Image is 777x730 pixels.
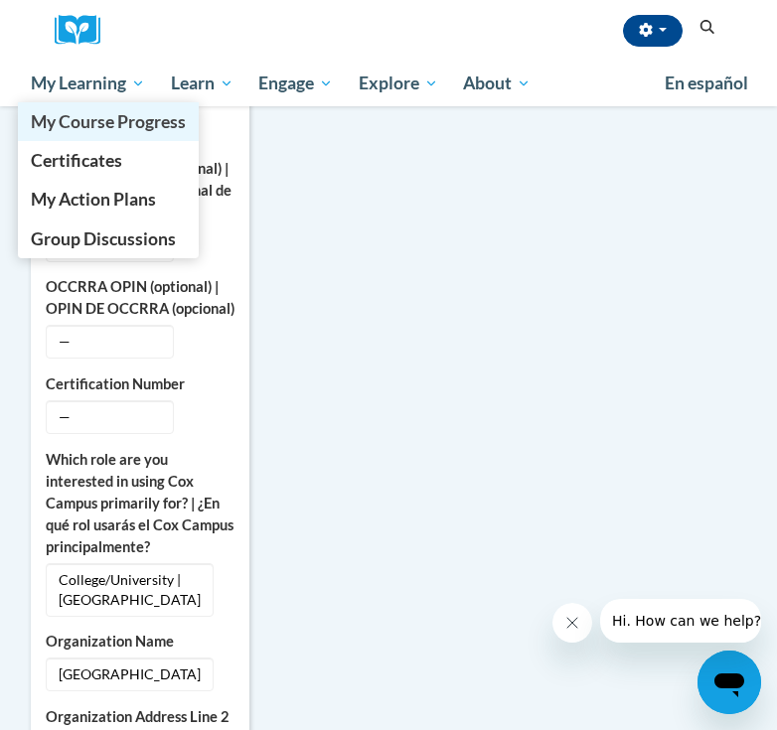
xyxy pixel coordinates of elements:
iframe: Button to launch messaging window [698,651,761,714]
a: Engage [245,61,346,106]
span: Engage [258,72,333,95]
a: Group Discussions [18,219,199,258]
button: Account Settings [623,15,683,47]
span: My Learning [31,72,145,95]
span: My Course Progress [31,111,186,132]
span: Explore [359,72,438,95]
div: Main menu [16,61,761,106]
label: Certification Number [46,373,234,395]
span: En español [665,73,748,93]
span: Certificates [31,150,122,171]
span: College/University | [GEOGRAPHIC_DATA] [46,563,214,617]
a: About [451,61,544,106]
a: Certificates [18,141,199,180]
a: My Action Plans [18,180,199,219]
iframe: Message from company [600,599,761,643]
button: Search [693,16,722,40]
label: OCCRRA OPIN (optional) | OPIN DE OCCRRA (opcional) [46,276,234,320]
label: Organization Name [46,631,234,653]
span: [GEOGRAPHIC_DATA] [46,657,214,691]
span: — [46,325,174,359]
label: Which role are you interested in using Cox Campus primarily for? | ¿En qué rol usarás el Cox Camp... [46,449,234,558]
span: Learn [171,72,233,95]
a: Explore [346,61,451,106]
span: My Action Plans [31,189,156,210]
iframe: Close message [552,603,592,643]
span: About [463,72,531,95]
a: My Course Progress [18,102,199,141]
a: En español [652,63,761,104]
a: My Learning [18,61,158,106]
span: Group Discussions [31,228,176,249]
img: Logo brand [55,15,114,46]
a: Learn [158,61,246,106]
span: — [46,400,174,434]
a: Cox Campus [55,15,114,46]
